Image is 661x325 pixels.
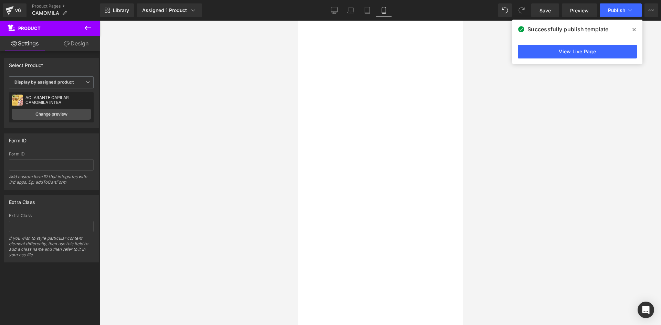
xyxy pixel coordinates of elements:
a: Product Pages [32,3,100,9]
div: If you wish to style particular content element differently, then use this field to add a class n... [9,236,94,262]
a: Change preview [12,109,91,120]
div: v6 [14,6,22,15]
div: Form ID [9,152,94,156]
a: v6 [3,3,27,17]
button: Undo [498,3,512,17]
a: Mobile [376,3,392,17]
span: Publish [608,8,625,13]
span: Library [113,7,129,13]
span: CAMOMILA [32,10,59,16]
button: Redo [515,3,528,17]
a: Laptop [343,3,359,17]
div: Form ID [9,134,27,143]
a: View Live Page [518,45,637,58]
span: Preview [570,7,589,14]
b: Display by assigned product [14,79,74,85]
div: Select Product [9,58,43,68]
div: ACLARANTE CAPILAR CAMOMILA INTEA [25,95,91,105]
div: Add custom form ID that integrates with 3rd apps. Eg: addToCartForm [9,174,94,189]
div: Assigned 1 Product [142,7,197,14]
a: Desktop [326,3,343,17]
img: pImage [12,95,23,106]
span: Save [539,7,551,14]
button: More [644,3,658,17]
div: Open Intercom Messenger [638,302,654,318]
a: Preview [562,3,597,17]
div: Extra Class [9,195,35,205]
button: Publish [600,3,642,17]
div: Extra Class [9,213,94,218]
span: Successfully publish template [527,25,608,33]
span: Product [18,25,41,31]
a: New Library [100,3,134,17]
a: Tablet [359,3,376,17]
a: Design [51,36,101,51]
